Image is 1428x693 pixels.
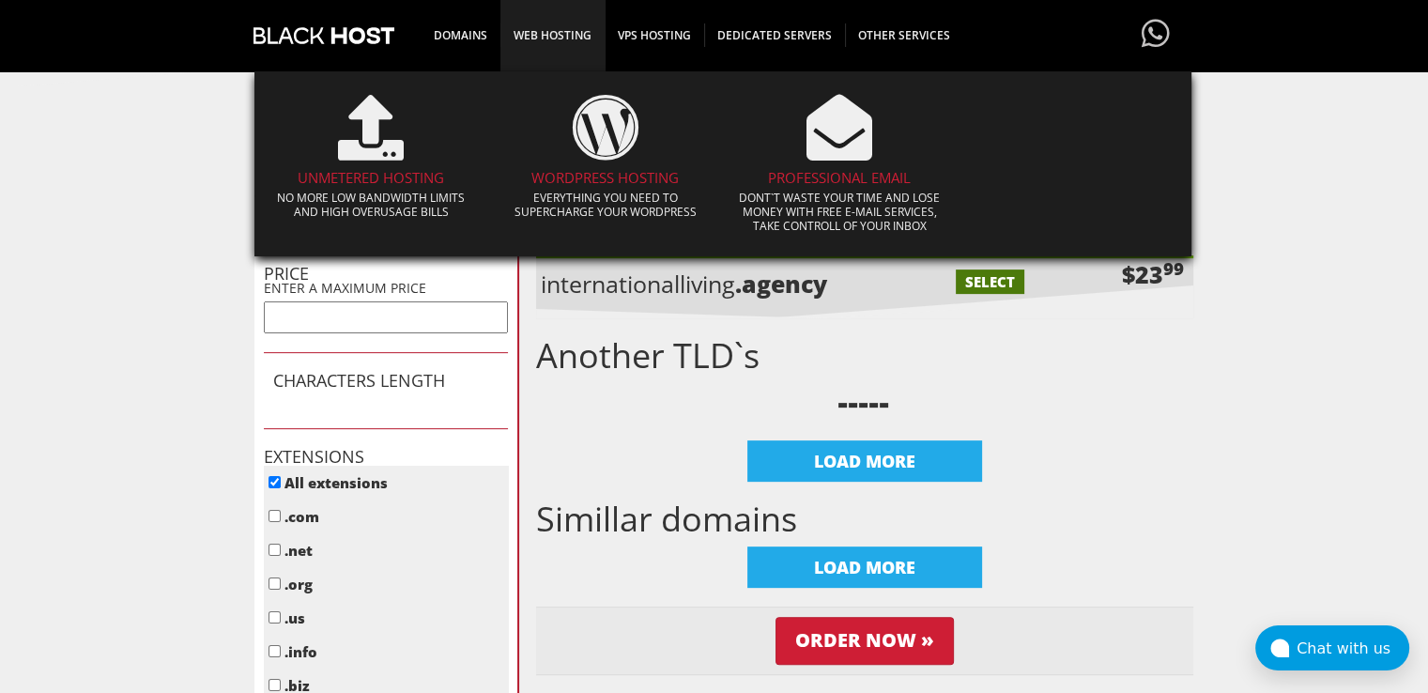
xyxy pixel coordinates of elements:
a: Professional email Dont`t waste your time and lose money with free e-mail services, take controll... [728,81,953,247]
label: .com [284,507,319,526]
p: No more low bandwidth limits and high overusage bills [269,191,475,219]
p: Everything you need to supercharge your Wordpress [502,191,709,219]
label: .us [284,608,305,627]
a: UNMETERED HOSTING No more low bandwidth limits and high overusage bills [259,81,484,233]
input: Order Now » [775,617,954,665]
span: VPS HOSTING [605,23,705,47]
h4: UNMETERED HOSTING [269,170,475,186]
div: LOAD MORE [747,440,982,482]
label: .org [284,575,313,593]
h4: WORDPRESS HOSTING [502,170,709,186]
label: All extensions [284,473,388,492]
a: WORDPRESS HOSTING Everything you need to supercharge your Wordpress [493,81,718,233]
div: LOAD MORE [747,547,982,588]
h1: Simillar domains [536,500,1193,538]
button: Chat with us [1255,625,1409,670]
h1: Another TLD`s [536,337,1193,375]
p: internationalliving [541,268,869,300]
p: ENTER A MAXIMUM PRICE [264,279,508,297]
label: .net [284,541,313,560]
span: DEDICATED SERVERS [704,23,846,47]
p: Dont`t waste your time and lose money with free e-mail services, take controll of your inbox [737,191,944,233]
label: .info [284,642,317,661]
h4: Professional email [737,170,944,186]
sup: 99 [1163,256,1184,280]
b: .agency [735,268,827,300]
div: Chat with us [1297,639,1409,657]
label: SELECT [956,269,1024,294]
div: $23 [1122,258,1184,290]
h1: CHARACTERS LENGTH [273,372,499,391]
span: WEB HOSTING [500,23,605,47]
h1: EXTENSIONS [264,448,508,467]
span: DOMAINS [421,23,501,47]
span: OTHER SERVICES [845,23,963,47]
h1: PRICE [264,265,508,284]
